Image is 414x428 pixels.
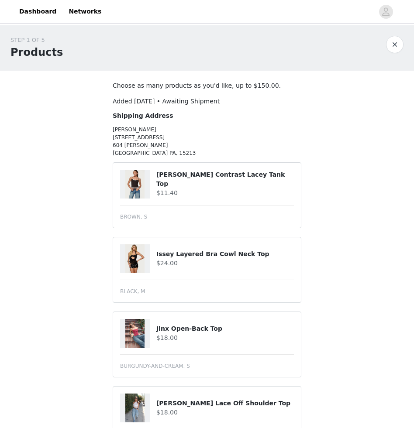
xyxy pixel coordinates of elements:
h4: Issey Layered Bra Cowl Neck Top [156,250,294,259]
h4: $11.40 [156,188,294,198]
a: Dashboard [14,2,62,21]
h1: Products [10,45,63,60]
p: Choose as many products as you'd like, up to $150.00. [113,81,301,90]
p: [PERSON_NAME] [STREET_ADDRESS] 604 [PERSON_NAME] [GEOGRAPHIC_DATA] PA, 15213 [113,126,301,157]
img: Jinx Open-Back Top [125,319,145,348]
span: BROWN, S [120,213,147,221]
h4: Shipping Address [113,111,301,120]
img: Issey Layered Bra Cowl Neck Top [125,244,145,273]
h4: $18.00 [156,408,294,417]
img: Kessa Sheer Lace Off Shoulder Top [125,394,145,422]
h4: [PERSON_NAME] Lace Off Shoulder Top [156,399,294,408]
h4: Jinx Open-Back Top [156,324,294,333]
h4: $18.00 [156,333,294,342]
img: Adriel Contrast Lacey Tank Top [125,170,145,199]
div: avatar [382,5,390,19]
span: BURGUNDY-AND-CREAM, S [120,362,190,370]
a: Networks [63,2,107,21]
span: BLACK, M [120,288,145,295]
div: STEP 1 OF 5 [10,36,63,45]
span: Added [DATE] • Awaiting Shipment [113,98,220,105]
h4: $24.00 [156,259,294,268]
h4: [PERSON_NAME] Contrast Lacey Tank Top [156,170,294,188]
